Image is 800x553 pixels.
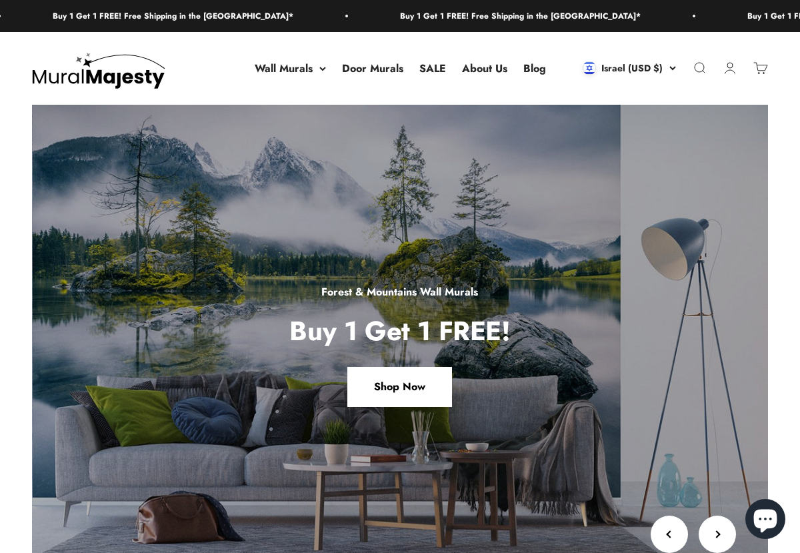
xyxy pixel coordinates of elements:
[289,284,510,301] p: Forest & Mountains Wall Murals
[462,61,507,76] a: About Us
[601,61,663,76] span: Israel (USD $)
[583,61,676,76] button: Israel (USD $)
[255,60,326,77] summary: Wall Murals
[342,61,403,76] a: Door Murals
[523,61,546,76] a: Blog
[419,61,446,76] a: SALE
[347,367,452,407] a: Shop Now
[289,316,510,346] p: Buy 1 Get 1 FREE!
[43,9,283,23] p: Buy 1 Get 1 FREE! Free Shipping in the [GEOGRAPHIC_DATA]*
[741,499,789,542] inbox-online-store-chat: Shopify online store chat
[390,9,631,23] p: Buy 1 Get 1 FREE! Free Shipping in the [GEOGRAPHIC_DATA]*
